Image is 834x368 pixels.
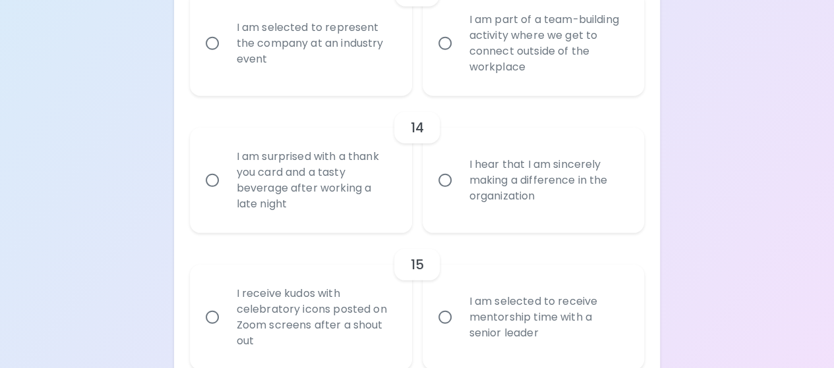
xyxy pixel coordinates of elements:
div: choice-group-check [190,96,645,233]
h6: 15 [410,254,423,275]
div: I hear that I am sincerely making a difference in the organization [459,141,638,220]
div: I am selected to receive mentorship time with a senior leader [459,278,638,357]
div: I am surprised with a thank you card and a tasty beverage after working a late night [226,133,405,228]
div: I am selected to represent the company at an industry event [226,4,405,83]
h6: 14 [410,117,423,138]
div: I receive kudos with celebratory icons posted on Zoom screens after a shout out [226,270,405,365]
